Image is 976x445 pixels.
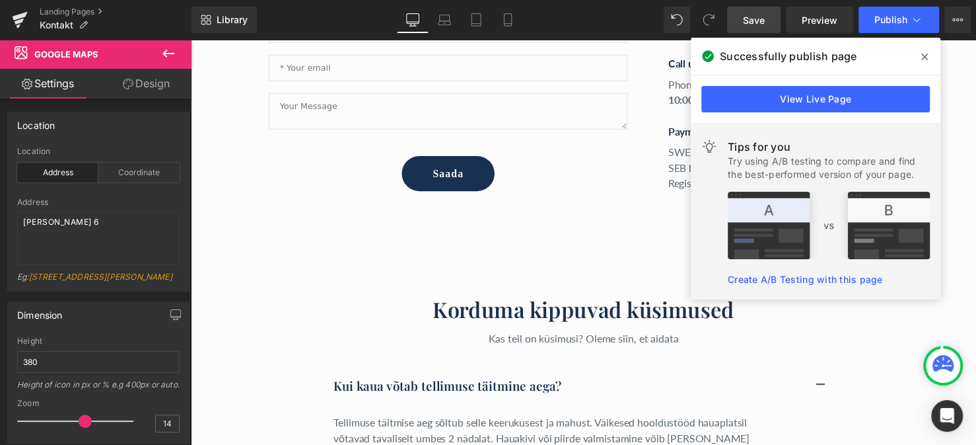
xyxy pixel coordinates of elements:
[217,14,248,26] span: Library
[728,274,882,285] a: Create A/B Testing with this page
[145,344,627,360] h2: Kui kaua võtab tellimuse täitmine aega?
[17,351,180,373] input: auto
[145,296,654,312] p: Kas teil on küsimusi? Oleme siin, et aidata
[492,7,524,33] a: Mobile
[485,38,720,54] p: Phone: [PHONE_NUMBER]
[485,17,720,32] p: Call us
[79,15,444,42] input: * Your email
[664,7,690,33] button: Undo
[17,198,180,207] div: Address
[802,13,837,27] span: Preview
[145,260,654,288] h2: Korduma kippuvad küsimused
[485,55,547,67] strong: 10:00 - 18:00
[34,49,98,60] span: Google Maps
[701,139,717,155] img: light.svg
[695,7,722,33] button: Redo
[728,192,930,259] img: tip.png
[485,106,720,122] p: SWED bank [FINANCIAL_ID]
[786,7,853,33] a: Preview
[485,122,720,138] p: SEB bank [FINANCIAL_ID]
[17,163,98,182] div: Address
[17,112,55,131] div: Location
[743,13,765,27] span: Save
[17,337,180,346] div: Height
[858,7,939,33] button: Publish
[485,138,720,154] p: Registrikood 11208241, KMKR EE 101073596
[728,139,930,155] div: Tips for you
[192,7,257,33] a: New Library
[485,85,720,101] p: Payment Information
[874,15,907,25] span: Publish
[701,86,930,112] a: View Live Page
[215,118,310,154] button: Saada
[29,272,172,282] a: [STREET_ADDRESS][PERSON_NAME]
[17,302,63,321] div: Dimension
[944,7,971,33] button: More
[720,48,856,64] span: Successfully publish page
[429,7,460,33] a: Laptop
[98,163,180,182] div: Coordinate
[40,7,192,17] a: Landing Pages
[931,400,963,432] div: Open Intercom Messenger
[17,399,180,408] div: Zoom
[17,272,180,291] div: Eg:
[145,382,588,429] p: Tellimuse täitmise aeg sõltub selle keerukusest ja mahust. Väikesed hooldustööd hauaplatsil võtav...
[17,147,180,156] div: Location
[728,155,930,181] div: Try using A/B testing to compare and find the best-performed version of your page.
[460,7,492,33] a: Tablet
[98,69,194,99] a: Design
[40,20,73,30] span: Kontakt
[17,380,180,399] div: Height of icon in px or % e.g 400px or auto.
[397,7,429,33] a: Desktop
